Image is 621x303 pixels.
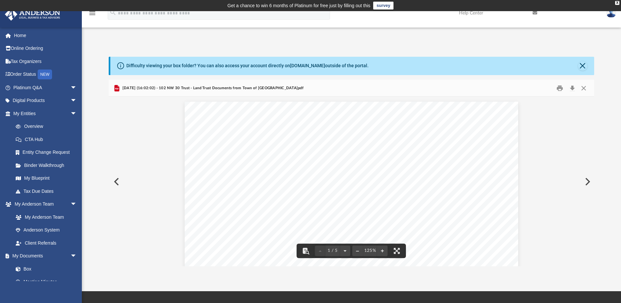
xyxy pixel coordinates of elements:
div: Document Viewer [109,97,594,266]
a: Box [9,262,80,275]
a: Tax Organizers [5,55,87,68]
a: Anderson System [9,224,83,237]
a: Entity Change Request [9,146,87,159]
a: Tax Due Dates [9,185,87,198]
a: My Blueprint [9,172,83,185]
a: My Entitiesarrow_drop_down [5,107,87,120]
a: Meeting Minutes [9,275,83,289]
div: File preview [109,97,594,266]
div: close [615,1,619,5]
button: Next page [340,244,350,258]
button: 1 / 5 [325,244,340,258]
a: menu [88,12,96,17]
a: My Documentsarrow_drop_down [5,250,83,263]
span: arrow_drop_down [70,94,83,108]
a: Digital Productsarrow_drop_down [5,94,87,107]
a: Binder Walkthrough [9,159,87,172]
button: Zoom in [377,244,388,258]
a: survey [373,2,393,10]
a: Home [5,29,87,42]
button: Toggle findbar [299,244,313,258]
a: Overview [9,120,87,133]
a: Order StatusNEW [5,68,87,81]
div: Preview [109,80,594,266]
a: [DOMAIN_NAME] [290,63,325,68]
span: arrow_drop_down [70,107,83,120]
div: Get a chance to win 6 months of Platinum for free just by filling out this [228,2,371,10]
button: Next File [580,172,594,191]
div: Current zoom level [363,249,377,253]
button: Close [578,83,590,93]
span: arrow_drop_down [70,198,83,211]
button: Zoom out [352,244,363,258]
button: Enter fullscreen [390,244,404,258]
img: User Pic [606,8,616,18]
a: My Anderson Teamarrow_drop_down [5,198,83,211]
button: Print [553,83,566,93]
a: Online Ordering [5,42,87,55]
i: menu [88,9,96,17]
img: Anderson Advisors Platinum Portal [3,8,62,21]
a: Client Referrals [9,236,83,250]
span: 1 / 5 [325,249,340,253]
span: arrow_drop_down [70,81,83,94]
a: Platinum Q&Aarrow_drop_down [5,81,87,94]
div: Difficulty viewing your box folder? You can also access your account directly on outside of the p... [126,62,369,69]
button: Close [578,61,587,71]
span: arrow_drop_down [70,250,83,263]
i: search [109,9,117,16]
button: Previous File [109,172,123,191]
a: CTA Hub [9,133,87,146]
span: [DATE] (16:02:02) - 102 NW 30 Trust - Land Trust Documents from Town of [GEOGRAPHIC_DATA]pdf [121,85,303,91]
button: Download [566,83,578,93]
div: NEW [38,70,52,79]
a: My Anderson Team [9,211,80,224]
